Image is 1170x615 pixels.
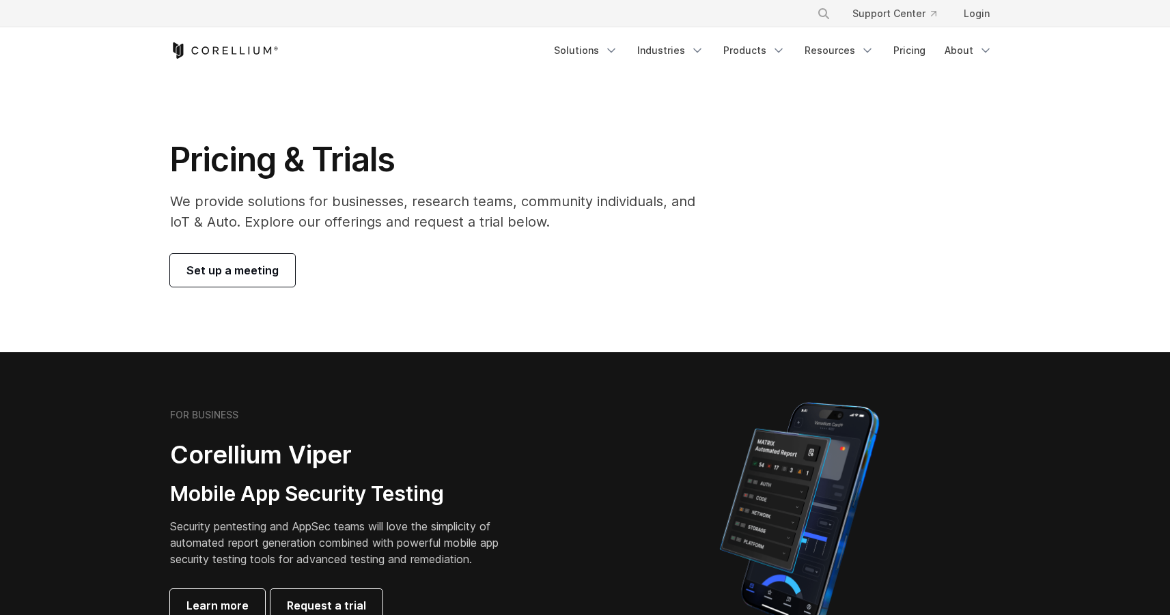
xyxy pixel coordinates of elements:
[186,597,249,614] span: Learn more
[170,191,714,232] p: We provide solutions for businesses, research teams, community individuals, and IoT & Auto. Explo...
[186,262,279,278] span: Set up a meeting
[170,139,714,180] h1: Pricing & Trials
[170,409,238,421] h6: FOR BUSINESS
[841,1,947,26] a: Support Center
[936,38,1001,63] a: About
[170,440,520,470] h2: Corellium Viper
[953,1,1001,26] a: Login
[715,38,794,63] a: Products
[546,38,626,63] a: Solutions
[170,481,520,507] h3: Mobile App Security Testing
[287,597,366,614] span: Request a trial
[629,38,712,63] a: Industries
[811,1,836,26] button: Search
[170,42,279,59] a: Corellium Home
[796,38,882,63] a: Resources
[885,38,934,63] a: Pricing
[170,254,295,287] a: Set up a meeting
[800,1,1001,26] div: Navigation Menu
[546,38,1001,63] div: Navigation Menu
[170,518,520,567] p: Security pentesting and AppSec teams will love the simplicity of automated report generation comb...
